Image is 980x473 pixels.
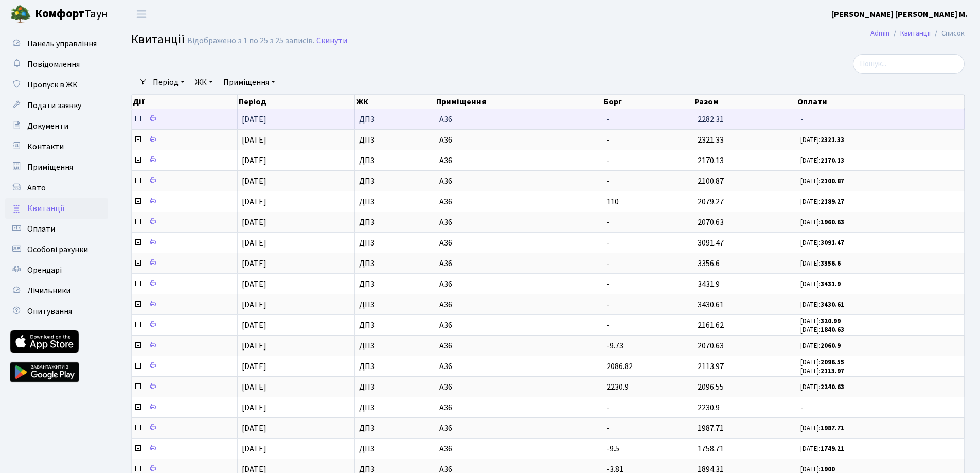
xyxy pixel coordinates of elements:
span: - [607,237,610,249]
span: Оплати [27,223,55,235]
b: Комфорт [35,6,84,22]
a: Пропуск в ЖК [5,75,108,95]
a: Приміщення [5,157,108,178]
span: 2070.63 [698,340,724,352]
b: 2240.63 [821,382,844,392]
small: [DATE]: [800,218,844,227]
a: Скинути [316,36,347,46]
a: Документи [5,116,108,136]
b: 1987.71 [821,424,844,433]
a: Приміщення [219,74,279,91]
small: [DATE]: [800,197,844,206]
span: 2070.63 [698,217,724,228]
a: Орендарі [5,260,108,281]
span: 1758.71 [698,443,724,454]
small: [DATE]: [800,279,841,289]
a: ЖК [191,74,217,91]
span: - [607,320,610,331]
b: 1840.63 [821,325,844,335]
a: Період [149,74,189,91]
span: [DATE] [242,176,266,187]
a: Контакти [5,136,108,157]
small: [DATE]: [800,300,844,309]
span: Документи [27,120,68,132]
span: 2230.9 [607,381,629,393]
span: [DATE] [242,299,266,310]
span: А36 [439,156,598,165]
span: ДП3 [359,259,430,268]
span: - [607,176,610,187]
nav: breadcrumb [855,23,980,44]
span: - [607,217,610,228]
b: 2096.55 [821,358,844,367]
span: [DATE] [242,423,266,434]
span: - [607,299,610,310]
span: ДП3 [359,404,430,412]
span: ДП3 [359,239,430,247]
small: [DATE]: [800,444,844,453]
button: Переключити навігацію [129,6,154,23]
a: [PERSON_NAME] [PERSON_NAME] М. [831,8,968,21]
span: - [607,155,610,166]
small: [DATE]: [800,317,841,326]
span: [DATE] [242,361,266,372]
span: А36 [439,342,598,350]
span: - [607,278,610,290]
span: 2282.31 [698,114,724,125]
span: 2086.82 [607,361,633,372]
span: А36 [439,239,598,247]
span: Особові рахунки [27,244,88,255]
span: [DATE] [242,155,266,166]
span: А36 [439,362,598,371]
span: ДП3 [359,280,430,288]
span: 2321.33 [698,134,724,146]
b: 320.99 [821,317,841,326]
span: -9.73 [607,340,623,352]
span: 2100.87 [698,176,724,187]
a: Квитанції [5,198,108,219]
span: 2170.13 [698,155,724,166]
span: -9.5 [607,443,619,454]
span: 2113.97 [698,361,724,372]
span: А36 [439,404,598,412]
span: ДП3 [359,383,430,391]
span: - [800,404,960,412]
a: Оплати [5,219,108,239]
span: - [800,115,960,124]
small: [DATE]: [800,259,841,268]
span: - [607,258,610,269]
span: Квитанції [131,30,185,48]
th: Оплати [796,95,965,109]
th: Разом [693,95,796,109]
span: А36 [439,115,598,124]
span: Квитанції [27,203,65,214]
span: [DATE] [242,443,266,454]
span: - [607,402,610,413]
span: ДП3 [359,424,430,432]
span: А36 [439,445,598,453]
span: Повідомлення [27,59,80,70]
span: - [607,134,610,146]
small: [DATE]: [800,238,844,248]
span: А36 [439,424,598,432]
input: Пошук... [853,54,965,74]
b: 2100.87 [821,177,844,186]
span: А36 [439,177,598,185]
a: Подати заявку [5,95,108,116]
span: Контакти [27,141,64,152]
span: 2079.27 [698,196,724,207]
small: [DATE]: [800,424,844,433]
a: Лічильники [5,281,108,301]
span: Лічильники [27,285,70,296]
span: - [607,423,610,434]
b: 3430.61 [821,300,844,309]
b: 2321.33 [821,135,844,145]
small: [DATE]: [800,382,844,392]
span: А36 [439,218,598,226]
b: 2170.13 [821,156,844,165]
th: ЖК [355,95,435,109]
div: Відображено з 1 по 25 з 25 записів. [187,36,314,46]
span: ДП3 [359,321,430,329]
img: logo.png [10,4,31,25]
a: Опитування [5,301,108,322]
